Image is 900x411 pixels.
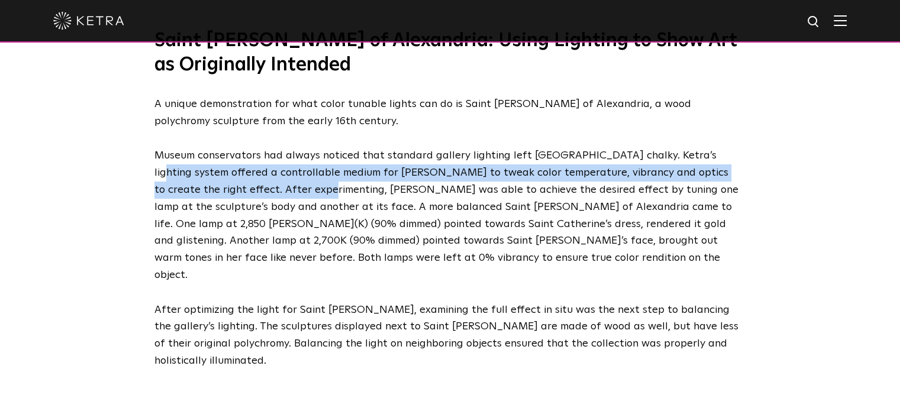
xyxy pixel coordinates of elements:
h3: Saint [PERSON_NAME] of Alexandria: Using Lighting to Show Art as Originally Intended [154,29,746,78]
img: ketra-logo-2019-white [53,12,124,30]
p: Museum conservators had always noticed that standard gallery lighting left [GEOGRAPHIC_DATA] chal... [154,147,740,283]
p: A unique demonstration for what color tunable lights can do is Saint [PERSON_NAME] of Alexandria,... [154,96,740,130]
img: search icon [807,15,821,30]
p: After optimizing the light for Saint [PERSON_NAME], examining the full effect in situ was the nex... [154,302,740,370]
img: Hamburger%20Nav.svg [834,15,847,26]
